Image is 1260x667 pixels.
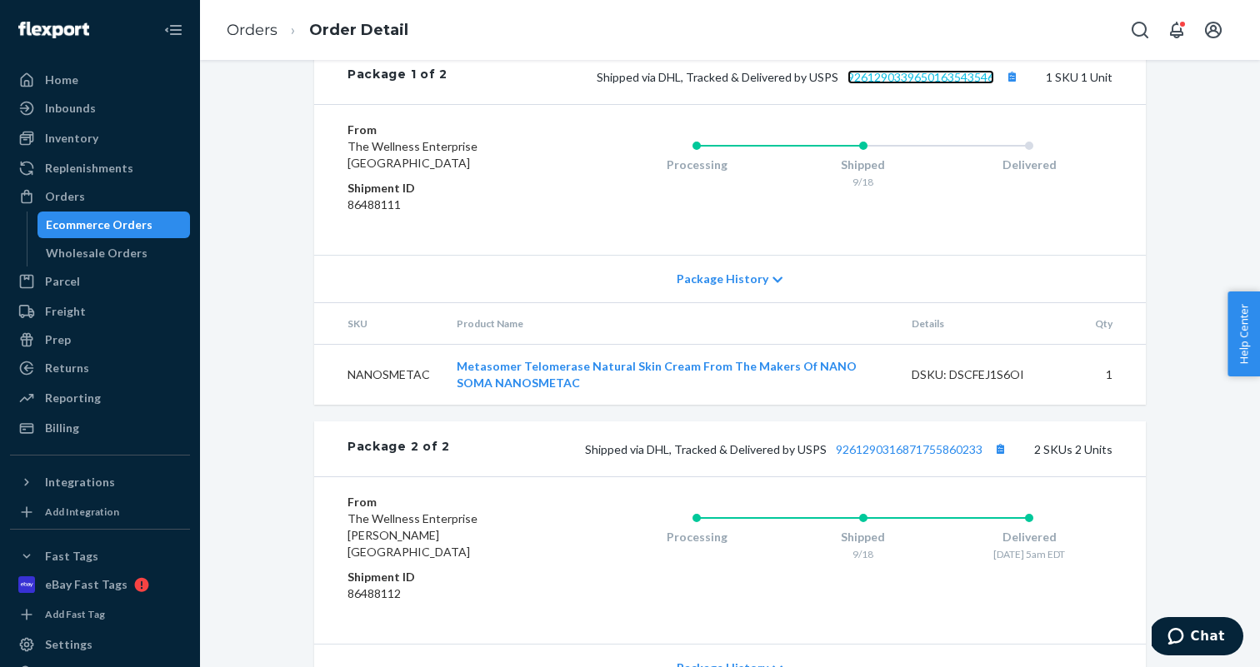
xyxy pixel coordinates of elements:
[45,273,80,290] div: Parcel
[45,188,85,205] div: Orders
[1082,345,1146,406] td: 1
[780,175,947,189] div: 9/18
[37,240,191,266] a: Wholesale Orders
[613,529,780,545] div: Processing
[45,303,86,320] div: Freight
[912,366,1068,383] div: DSKU: DSCFEJ1S6OI
[309,21,408,39] a: Order Detail
[45,636,92,653] div: Settings
[847,70,994,84] a: 9261290339650163543546
[989,438,1011,460] button: Copy tracking number
[347,494,547,510] dt: From
[45,390,101,406] div: Reporting
[836,442,982,456] a: 9261290316871755860233
[1160,13,1193,47] button: Open notifications
[1082,303,1146,345] th: Qty
[447,66,1112,87] div: 1 SKU 1 Unit
[347,122,547,138] dt: From
[347,197,547,213] dd: 86488111
[45,360,89,376] div: Returns
[347,438,450,460] div: Package 2 of 2
[157,13,190,47] button: Close Navigation
[1152,617,1243,659] iframe: Opens a widget where you can chat to one of our agents
[10,268,190,295] a: Parcel
[677,271,768,287] span: Package History
[45,548,98,565] div: Fast Tags
[37,212,191,238] a: Ecommerce Orders
[10,326,190,353] a: Prep
[314,303,443,345] th: SKU
[10,502,190,522] a: Add Integration
[10,385,190,411] a: Reporting
[10,571,190,598] a: eBay Fast Tags
[10,415,190,441] a: Billing
[780,547,947,561] div: 9/18
[1197,13,1230,47] button: Open account menu
[946,547,1112,561] div: [DATE] 5am EDT
[10,125,190,152] a: Inventory
[946,157,1112,173] div: Delivered
[227,21,277,39] a: Orders
[347,66,447,87] div: Package 1 of 2
[946,529,1112,545] div: Delivered
[45,100,96,117] div: Inbounds
[10,67,190,93] a: Home
[314,345,443,406] td: NANOSMETAC
[347,511,477,559] span: The Wellness Enterprise [PERSON_NAME][GEOGRAPHIC_DATA]
[1227,291,1260,376] button: Help Center
[585,442,1011,456] span: Shipped via DHL, Tracked & Delivered by USPS
[613,157,780,173] div: Processing
[45,420,79,436] div: Billing
[347,139,477,170] span: The Wellness Enterprise [GEOGRAPHIC_DATA]
[780,529,947,545] div: Shipped
[10,605,190,625] a: Add Fast Tag
[45,576,127,593] div: eBay Fast Tags
[46,245,147,261] div: Wholesale Orders
[45,72,78,88] div: Home
[450,438,1112,460] div: 2 SKUs 2 Units
[347,569,547,585] dt: Shipment ID
[10,543,190,570] button: Fast Tags
[213,6,422,55] ol: breadcrumbs
[780,157,947,173] div: Shipped
[443,303,898,345] th: Product Name
[347,585,547,602] dd: 86488112
[45,331,71,348] div: Prep
[45,505,119,519] div: Add Integration
[45,160,133,177] div: Replenishments
[1123,13,1157,47] button: Open Search Box
[10,355,190,381] a: Returns
[10,469,190,495] button: Integrations
[46,217,152,233] div: Ecommerce Orders
[10,95,190,122] a: Inbounds
[457,359,857,390] a: Metasomer Telomerase Natural Skin Cream From The Makers Of NANO SOMA NANOSMETAC
[10,155,190,182] a: Replenishments
[18,22,89,38] img: Flexport logo
[45,130,98,147] div: Inventory
[45,607,105,621] div: Add Fast Tag
[10,631,190,658] a: Settings
[1001,66,1022,87] button: Copy tracking number
[10,183,190,210] a: Orders
[10,298,190,325] a: Freight
[45,474,115,490] div: Integrations
[898,303,1082,345] th: Details
[347,180,547,197] dt: Shipment ID
[597,70,1022,84] span: Shipped via DHL, Tracked & Delivered by USPS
